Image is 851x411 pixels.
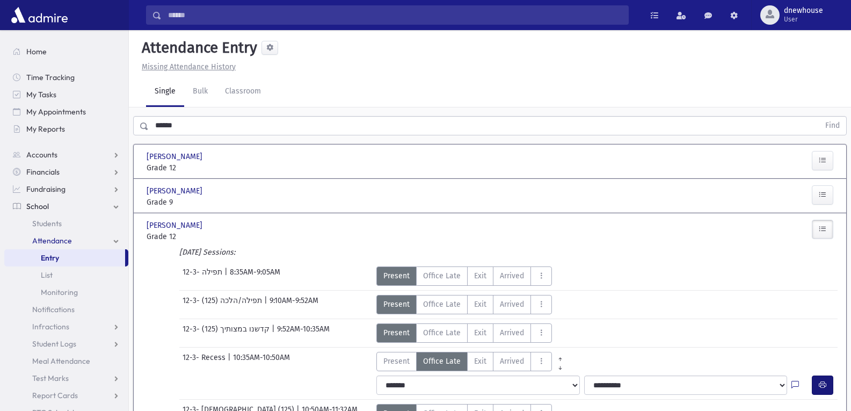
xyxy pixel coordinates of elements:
a: Time Tracking [4,69,128,86]
span: Exit [474,356,486,367]
img: AdmirePro [9,4,70,26]
span: Student Logs [32,339,76,349]
span: 12-3- Recess [183,352,228,371]
span: Notifications [32,305,75,314]
a: Bulk [184,77,216,107]
a: Monitoring [4,284,128,301]
span: Exit [474,327,486,338]
span: 8:35AM-9:05AM [230,266,280,286]
a: Fundraising [4,181,128,198]
span: My Tasks [26,90,56,99]
span: Present [383,356,410,367]
a: Accounts [4,146,128,163]
span: | [272,323,277,343]
span: dnewhouse [784,6,823,15]
span: Meal Attendance [32,356,90,366]
span: List [41,270,53,280]
span: Home [26,47,47,56]
a: Classroom [216,77,270,107]
span: School [26,201,49,211]
a: Missing Attendance History [137,62,236,71]
span: Arrived [500,299,524,310]
a: Meal Attendance [4,352,128,370]
span: Present [383,270,410,282]
span: Arrived [500,356,524,367]
span: Monitoring [41,287,78,297]
div: AttTypes [376,352,569,371]
span: [PERSON_NAME] [147,151,205,162]
a: Single [146,77,184,107]
a: Infractions [4,318,128,335]
a: Financials [4,163,128,181]
span: 12-3- קדשנו במצותיך (125) [183,323,272,343]
span: Grade 9 [147,197,252,208]
span: Financials [26,167,60,177]
span: 9:52AM-10:35AM [277,323,330,343]
span: Grade 12 [147,231,252,242]
span: Arrived [500,327,524,338]
a: Entry [4,249,125,266]
span: My Reports [26,124,65,134]
a: My Tasks [4,86,128,103]
h5: Attendance Entry [137,39,257,57]
i: [DATE] Sessions: [179,248,235,257]
div: AttTypes [376,323,552,343]
span: Arrived [500,270,524,282]
a: School [4,198,128,215]
span: Attendance [32,236,72,246]
span: | [228,352,233,371]
a: List [4,266,128,284]
span: User [784,15,823,24]
u: Missing Attendance History [142,62,236,71]
span: Office Late [423,327,461,338]
span: 12-3- תפילה [183,266,224,286]
div: AttTypes [376,266,552,286]
a: Students [4,215,128,232]
span: Infractions [32,322,69,331]
span: Exit [474,270,486,282]
span: Students [32,219,62,228]
span: 12-3- תפילה/הלכה (125) [183,295,264,314]
span: Office Late [423,299,461,310]
span: Exit [474,299,486,310]
a: Report Cards [4,387,128,404]
a: My Appointments [4,103,128,120]
span: Entry [41,253,59,263]
div: AttTypes [376,295,552,314]
span: [PERSON_NAME] [147,185,205,197]
span: Test Marks [32,373,69,383]
input: Search [162,5,628,25]
span: 10:35AM-10:50AM [233,352,290,371]
span: Report Cards [32,391,78,400]
span: | [264,295,270,314]
span: Present [383,327,410,338]
a: Attendance [4,232,128,249]
a: Test Marks [4,370,128,387]
span: Accounts [26,150,57,160]
button: Find [819,117,846,135]
span: Present [383,299,410,310]
a: Home [4,43,128,60]
a: My Reports [4,120,128,138]
a: Student Logs [4,335,128,352]
span: Office Late [423,356,461,367]
span: Grade 12 [147,162,252,174]
span: 9:10AM-9:52AM [270,295,318,314]
span: [PERSON_NAME] [147,220,205,231]
span: Time Tracking [26,73,75,82]
span: | [224,266,230,286]
span: Office Late [423,270,461,282]
span: My Appointments [26,107,86,117]
a: Notifications [4,301,128,318]
span: Fundraising [26,184,66,194]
